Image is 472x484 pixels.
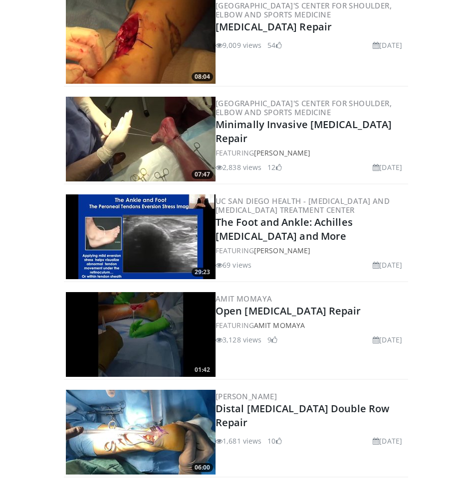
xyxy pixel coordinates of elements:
a: 29:23 [66,194,216,279]
img: 5d0a1fcc-da9d-4744-9ad9-f1b4191ab29b.300x170_q85_crop-smart_upscale.jpg [66,292,216,377]
img: 7e147bb8-f4aa-462e-a539-c41c775ec9f5.300x170_q85_crop-smart_upscale.jpg [66,390,216,475]
a: Amit Momaya [216,294,272,304]
li: 3,128 views [216,334,261,345]
a: Minimally Invasive [MEDICAL_DATA] Repair [216,118,392,145]
li: 1,681 views [216,436,261,446]
span: 29:23 [192,268,213,277]
li: 9,009 views [216,40,261,50]
li: [DATE] [373,260,402,270]
li: [DATE] [373,436,402,446]
a: [PERSON_NAME] [254,148,310,158]
span: 07:47 [192,170,213,179]
a: The Foot and Ankle: Achilles [MEDICAL_DATA] and More [216,215,353,243]
div: FEATURING [216,148,406,158]
a: [GEOGRAPHIC_DATA]'s Center for Shoulder, Elbow and Sports Medicine [216,98,392,117]
img: 637719b7-1428-48a6-ac88-51a1c67bfffb.300x170_q85_crop-smart_upscale.jpg [66,194,216,279]
img: 6569351c-0b0d-4e30-9a9b-1cebe507073b.300x170_q85_crop-smart_upscale.jpg [66,97,216,181]
a: [GEOGRAPHIC_DATA]'s Center for Shoulder, Elbow and Sports Medicine [216,0,392,19]
li: 9 [267,334,277,345]
div: FEATURING [216,320,406,330]
span: 01:42 [192,365,213,374]
a: [PERSON_NAME] [254,246,310,255]
a: [MEDICAL_DATA] Repair [216,20,332,33]
li: [DATE] [373,334,402,345]
li: [DATE] [373,40,402,50]
span: 08:04 [192,72,213,81]
div: FEATURING [216,245,406,256]
li: 2,838 views [216,162,261,172]
li: [DATE] [373,162,402,172]
span: 06:00 [192,463,213,472]
a: Open [MEDICAL_DATA] Repair [216,304,361,318]
a: 01:42 [66,292,216,377]
a: 06:00 [66,390,216,475]
a: Distal [MEDICAL_DATA] Double Row Repair [216,402,389,429]
a: 07:47 [66,97,216,181]
a: UC San Diego Health - [MEDICAL_DATA] and [MEDICAL_DATA] Treatment Center [216,196,390,215]
li: 69 views [216,260,251,270]
a: Amit Momaya [254,321,305,330]
li: 12 [267,162,281,172]
li: 54 [267,40,281,50]
a: [PERSON_NAME] [216,391,277,401]
li: 10 [267,436,281,446]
